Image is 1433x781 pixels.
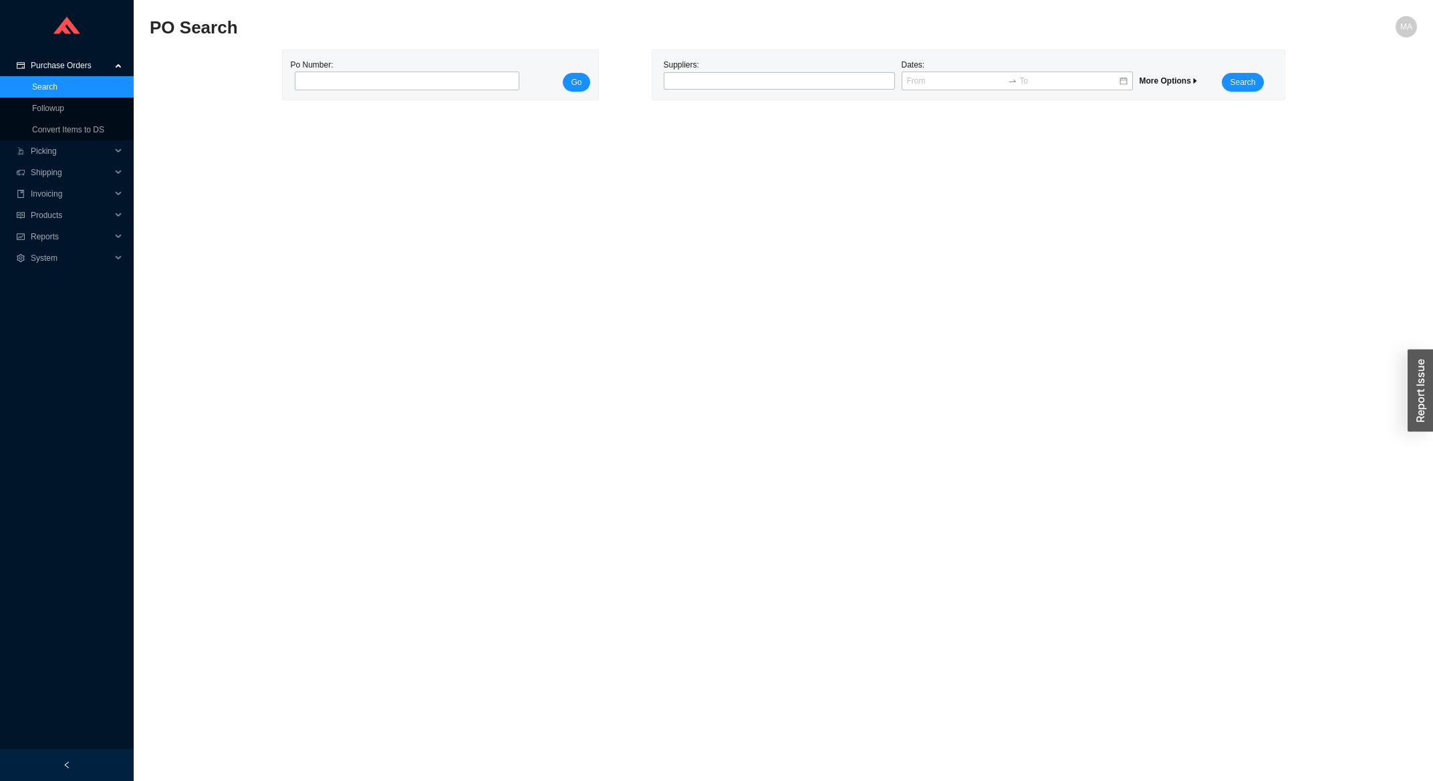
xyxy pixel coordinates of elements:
input: From [907,74,1005,88]
span: Picking [31,140,111,162]
button: Go [563,73,590,92]
span: Reports [31,226,111,247]
span: Go [571,76,581,89]
button: Search [1222,73,1263,92]
div: Po Number: [291,58,515,92]
a: Followup [32,104,64,113]
span: credit-card [16,62,25,70]
a: Search [32,82,57,92]
span: Invoicing [31,183,111,205]
span: Search [1230,76,1255,89]
span: Products [31,205,111,226]
div: Suppliers: [660,58,898,92]
span: read [16,211,25,219]
a: Convert Items to DS [32,125,104,134]
input: To [1020,74,1118,88]
span: System [31,247,111,269]
div: Dates: [898,58,1136,92]
span: Purchase Orders [31,55,111,76]
span: swap-right [1008,76,1017,86]
span: setting [16,254,25,262]
span: MA [1400,16,1412,37]
span: book [16,190,25,198]
h2: PO Search [150,16,1100,39]
span: left [63,761,71,769]
span: to [1008,76,1017,86]
span: More Options [1140,76,1199,86]
span: Shipping [31,162,111,183]
span: caret-right [1191,77,1199,85]
span: fund [16,233,25,241]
